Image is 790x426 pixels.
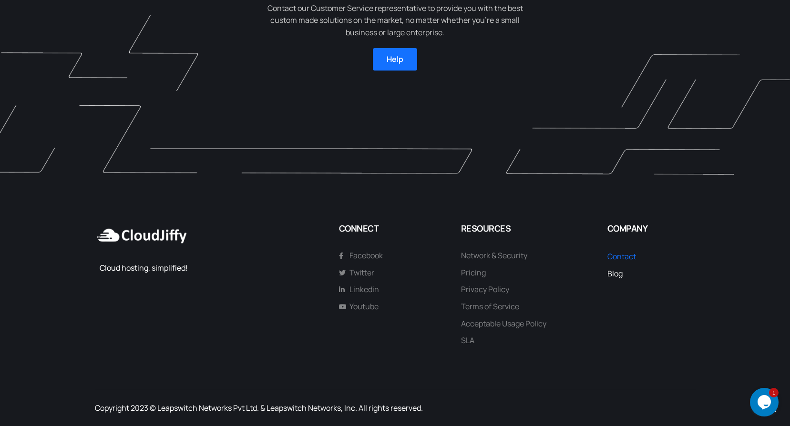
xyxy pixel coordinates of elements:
[347,284,379,296] span: Linkedin
[100,262,329,274] div: Cloud hosting, simplified!
[373,48,417,70] button: Help
[461,267,590,279] a: Pricing
[347,267,374,279] span: Twitter
[461,335,590,347] a: SLA
[339,267,423,279] a: Twitter
[461,335,474,347] span: SLA
[461,250,590,262] a: Network & Security
[607,223,696,234] h4: COMPANY
[461,284,590,296] a: Privacy Policy
[339,301,423,313] a: Youtube
[339,250,423,262] a: Facebook
[461,284,509,296] span: Privacy Policy
[461,301,590,313] a: Terms of Service
[264,2,526,39] div: Contact our Customer Service representative to provide you with the best custom made solutions on...
[461,318,590,330] a: Acceptable Usage Policy
[461,250,527,262] span: Network & Security
[607,268,623,279] a: Blog
[339,223,451,234] h4: CONNECT
[461,301,519,313] span: Terms of Service
[347,250,383,262] span: Facebook
[461,267,486,279] span: Pricing
[347,301,379,313] span: Youtube
[750,388,780,416] iframe: chat widget
[95,402,696,415] p: Copyright 2023 © Leapswitch Networks Pvt Ltd. & Leapswitch Networks, Inc. All rights reserved.
[461,223,598,234] h4: RESOURCES
[461,318,546,330] span: Acceptable Usage Policy
[607,251,636,262] a: Contact
[339,284,423,296] a: Linkedin
[373,54,417,64] a: Help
